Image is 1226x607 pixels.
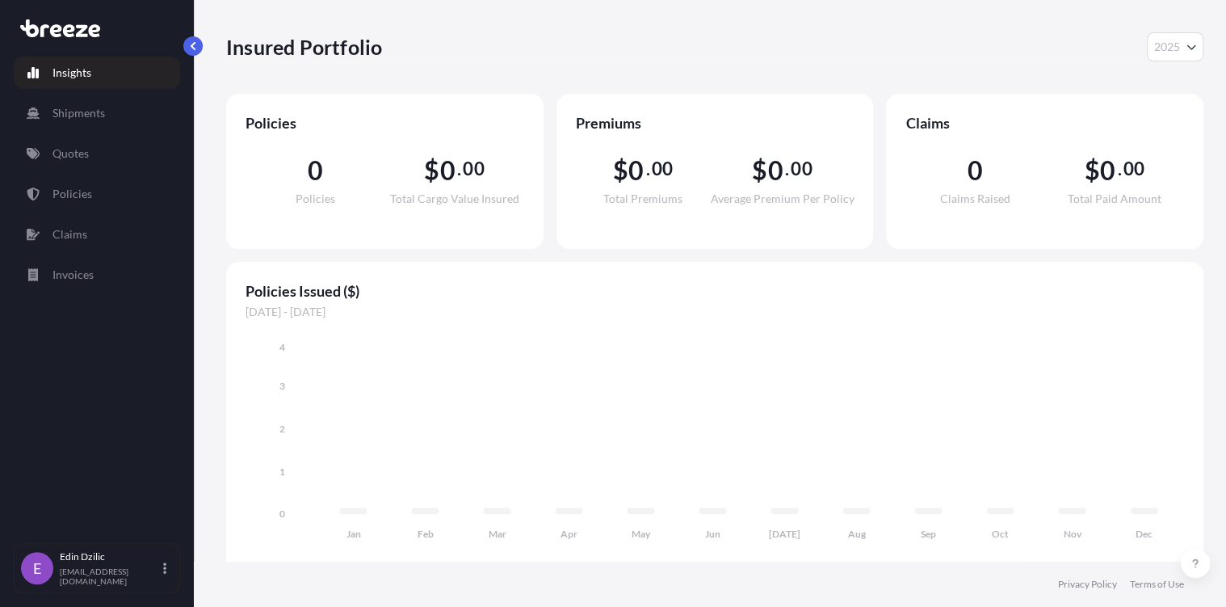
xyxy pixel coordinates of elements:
span: 0 [968,158,983,183]
tspan: Jan [346,528,361,540]
a: Invoices [14,259,180,291]
span: Policies [246,113,524,133]
span: 00 [463,162,484,175]
span: Premiums [576,113,854,133]
a: Quotes [14,137,180,170]
span: Average Premium Per Policy [710,193,854,204]
span: Policies Issued ($) [246,281,1184,301]
span: 00 [1123,162,1144,175]
a: Insights [14,57,180,89]
span: . [785,162,789,175]
tspan: 0 [279,508,285,520]
span: 0 [1100,158,1115,183]
span: $ [1085,158,1100,183]
span: . [457,162,461,175]
tspan: May [632,528,651,540]
tspan: 2 [279,423,285,435]
span: 00 [791,162,812,175]
p: Quotes [52,145,89,162]
span: Total Cargo Value Insured [390,193,519,204]
a: Privacy Policy [1058,578,1117,591]
button: Year Selector [1147,32,1203,61]
a: Terms of Use [1130,578,1184,591]
p: [EMAIL_ADDRESS][DOMAIN_NAME] [60,567,160,586]
span: Total Premiums [603,193,682,204]
span: Policies [296,193,335,204]
tspan: 3 [279,380,285,392]
span: 0 [439,158,455,183]
p: Shipments [52,105,105,121]
tspan: Dec [1136,528,1153,540]
span: . [645,162,649,175]
tspan: 4 [279,341,285,353]
span: Claims [905,113,1184,133]
a: Claims [14,218,180,251]
span: $ [752,158,767,183]
tspan: Aug [848,528,867,540]
span: $ [424,158,439,183]
span: Claims Raised [940,193,1010,204]
tspan: Nov [1064,528,1082,540]
tspan: Apr [561,528,577,540]
span: E [33,560,41,576]
span: . [1117,162,1121,175]
p: Edin Dzilic [60,550,160,563]
p: Claims [52,226,87,242]
tspan: 1 [279,466,285,478]
tspan: [DATE] [769,528,800,540]
p: Insured Portfolio [226,34,382,60]
tspan: Sep [921,528,936,540]
span: 2025 [1154,39,1180,55]
tspan: Jun [705,528,720,540]
span: Total Paid Amount [1068,193,1161,204]
p: Insights [52,65,91,81]
p: Invoices [52,267,94,283]
span: [DATE] - [DATE] [246,304,1184,320]
a: Policies [14,178,180,210]
p: Policies [52,186,92,202]
span: 00 [652,162,673,175]
tspan: Mar [489,528,506,540]
a: Shipments [14,97,180,129]
tspan: Oct [992,528,1009,540]
tspan: Feb [418,528,434,540]
span: 0 [628,158,644,183]
span: 0 [767,158,783,183]
span: $ [613,158,628,183]
span: 0 [308,158,323,183]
